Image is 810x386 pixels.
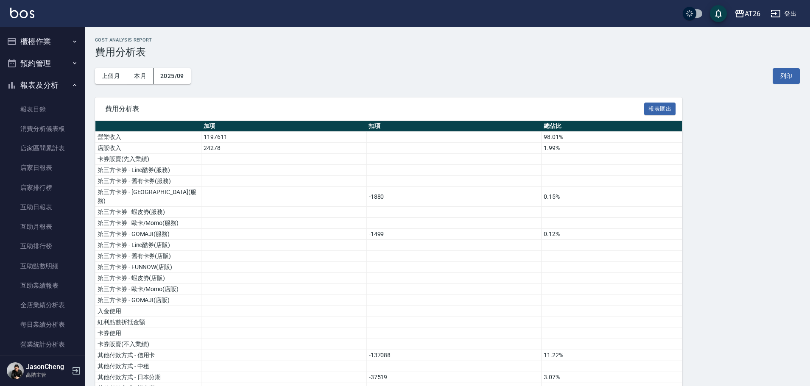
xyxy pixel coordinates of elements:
[773,68,800,84] button: 列印
[3,158,81,178] a: 店家日報表
[95,46,800,58] h3: 費用分析表
[95,132,201,143] td: 營業收入
[95,361,201,372] td: 其他付款方式 - 中租
[542,121,682,132] th: 總佔比
[95,262,201,273] td: 第三方卡券 - FUNNOW(店販)
[26,371,69,379] p: 高階主管
[95,251,201,262] td: 第三方卡券 - 舊有卡券(店販)
[95,176,201,187] td: 第三方卡券 - 舊有卡券(服務)
[3,31,81,53] button: 櫃檯作業
[731,5,764,22] button: AT26
[95,339,201,350] td: 卡券販賣(不入業績)
[3,256,81,276] a: 互助點數明細
[3,335,81,354] a: 營業統計分析表
[95,284,201,295] td: 第三方卡券 - 歐卡/Momo(店販)
[3,315,81,334] a: 每日業績分析表
[3,295,81,315] a: 全店業績分析表
[95,306,201,317] td: 入金使用
[542,187,682,207] td: 0.15%
[95,218,201,229] td: 第三方卡券 - 歐卡/Momo(服務)
[3,119,81,139] a: 消費分析儀表板
[95,317,201,328] td: 紅利點數折抵金額
[3,354,81,374] a: 營業項目月分析表
[127,68,154,84] button: 本月
[95,187,201,207] td: 第三方卡券 - [GEOGRAPHIC_DATA](服務)
[201,121,367,132] th: 加項
[95,240,201,251] td: 第三方卡券 - Line酷券(店販)
[95,295,201,306] td: 第三方卡券 - GOMAJI(店販)
[3,276,81,295] a: 互助業績報表
[201,143,367,154] td: 24278
[95,372,201,383] td: 其他付款方式 - 日本分期
[366,350,542,361] td: -137088
[366,229,542,240] td: -1499
[95,350,201,361] td: 其他付款方式 - 信用卡
[95,143,201,154] td: 店販收入
[105,105,644,113] span: 費用分析表
[542,372,682,383] td: 3.07%
[366,372,542,383] td: -37519
[95,273,201,284] td: 第三方卡券 - 蝦皮劵(店販)
[95,68,127,84] button: 上個月
[3,53,81,75] button: 預約管理
[710,5,727,22] button: save
[7,362,24,379] img: Person
[3,139,81,158] a: 店家區間累計表
[95,165,201,176] td: 第三方卡券 - Line酷券(服務)
[10,8,34,18] img: Logo
[542,350,682,361] td: 11.22%
[95,229,201,240] td: 第三方卡券 - GOMAJI(服務)
[154,68,191,84] button: 2025/09
[745,8,760,19] div: AT26
[366,187,542,207] td: -1880
[95,207,201,218] td: 第三方卡券 - 蝦皮劵(服務)
[3,74,81,96] button: 報表及分析
[542,229,682,240] td: 0.12%
[3,100,81,119] a: 報表目錄
[542,143,682,154] td: 1.99%
[644,103,676,116] button: 報表匯出
[95,328,201,339] td: 卡券使用
[201,132,367,143] td: 1197611
[542,132,682,143] td: 98.01%
[3,236,81,256] a: 互助排行榜
[95,37,800,43] h2: Cost analysis Report
[26,363,69,371] h5: JasonCheng
[366,121,542,132] th: 扣項
[3,197,81,217] a: 互助日報表
[3,178,81,197] a: 店家排行榜
[3,217,81,236] a: 互助月報表
[95,154,201,165] td: 卡券販賣(先入業績)
[767,6,800,22] button: 登出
